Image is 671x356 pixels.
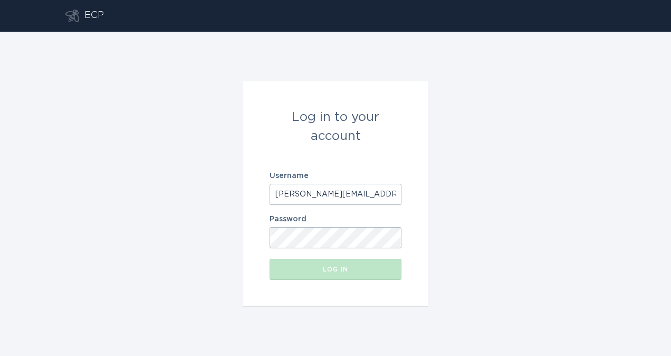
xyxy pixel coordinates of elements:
[270,108,401,146] div: Log in to your account
[270,172,401,180] label: Username
[65,10,79,22] button: Go to dashboard
[84,10,104,22] div: ECP
[275,266,396,273] div: Log in
[270,259,401,280] button: Log in
[270,216,401,223] label: Password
